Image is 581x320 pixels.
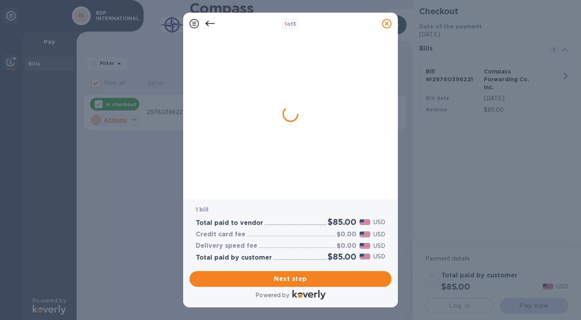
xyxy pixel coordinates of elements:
[360,243,370,249] img: USD
[337,231,356,238] h3: $0.00
[255,291,289,299] p: Powered by
[360,232,370,237] img: USD
[360,219,370,225] img: USD
[196,242,257,250] h3: Delivery speed fee
[196,206,208,213] b: 1 bill
[292,290,326,299] img: Logo
[285,21,296,27] b: of 3
[373,253,385,261] p: USD
[196,219,263,227] h3: Total paid to vendor
[189,271,392,287] button: Next step
[328,217,356,227] h2: $85.00
[196,274,385,284] span: Next step
[373,230,385,239] p: USD
[360,254,370,259] img: USD
[196,231,246,238] h3: Credit card fee
[373,218,385,226] p: USD
[337,242,356,250] h3: $0.00
[196,254,272,262] h3: Total paid by customer
[328,252,356,262] h2: $85.00
[285,21,287,27] span: 1
[373,242,385,250] p: USD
